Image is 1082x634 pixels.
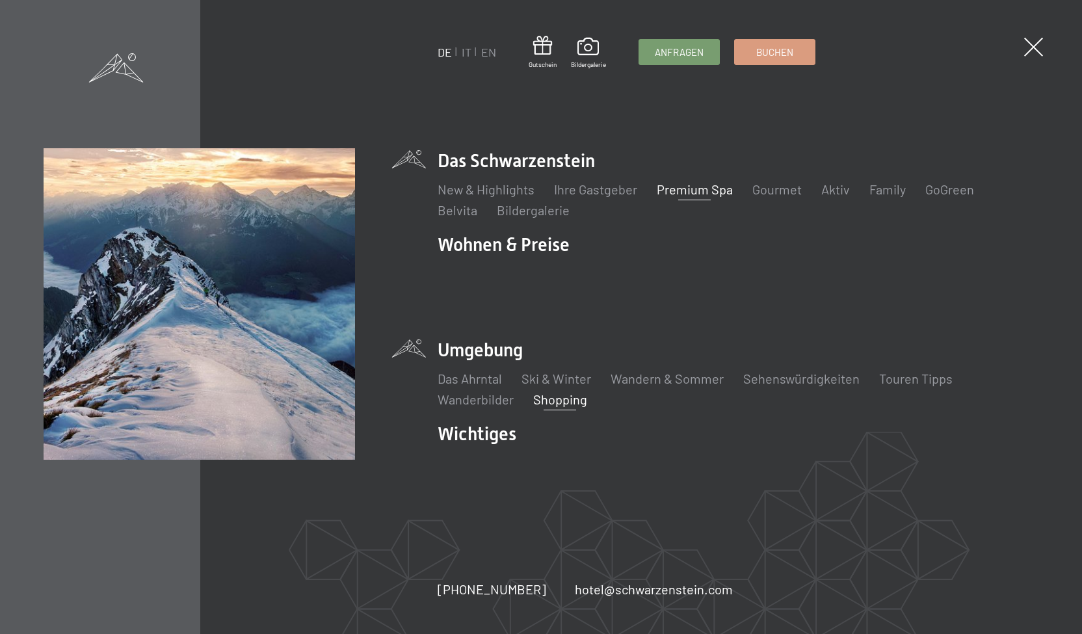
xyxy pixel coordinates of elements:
[438,391,514,407] a: Wanderbilder
[756,46,793,59] span: Buchen
[571,38,606,69] a: Bildergalerie
[657,181,733,197] a: Premium Spa
[879,371,953,386] a: Touren Tipps
[571,60,606,69] span: Bildergalerie
[752,181,802,197] a: Gourmet
[438,202,477,218] a: Belvita
[438,580,546,598] a: [PHONE_NUMBER]
[533,391,587,407] a: Shopping
[529,60,557,69] span: Gutschein
[575,580,733,598] a: hotel@schwarzenstein.com
[735,40,815,64] a: Buchen
[481,45,496,59] a: EN
[869,181,906,197] a: Family
[554,181,637,197] a: Ihre Gastgeber
[438,45,452,59] a: DE
[821,181,850,197] a: Aktiv
[743,371,860,386] a: Sehenswürdigkeiten
[438,371,502,386] a: Das Ahrntal
[521,371,591,386] a: Ski & Winter
[438,181,534,197] a: New & Highlights
[655,46,704,59] span: Anfragen
[529,36,557,69] a: Gutschein
[462,45,471,59] a: IT
[438,581,546,597] span: [PHONE_NUMBER]
[611,371,724,386] a: Wandern & Sommer
[639,40,719,64] a: Anfragen
[497,202,570,218] a: Bildergalerie
[925,181,974,197] a: GoGreen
